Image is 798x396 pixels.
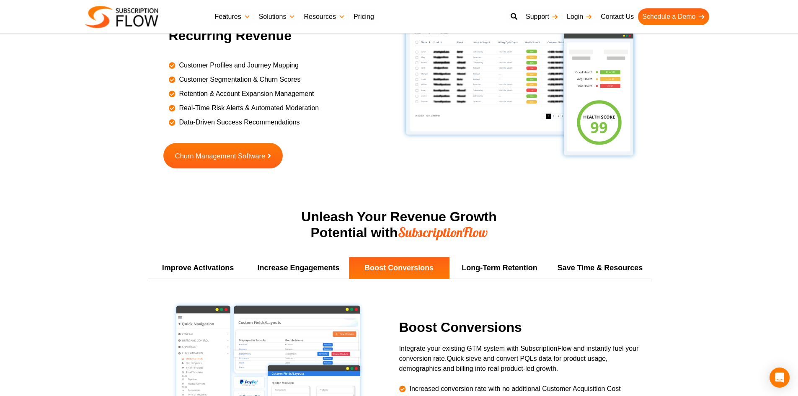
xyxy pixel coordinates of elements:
[232,209,567,241] h2: Unleash Your Revenue Growth Potential with
[522,8,563,25] a: Support
[177,89,314,99] span: Retention & Account Expansion Management
[85,6,158,28] img: Subscriptionflow
[255,8,300,25] a: Solutions
[248,257,349,279] li: Increase Engagements
[163,143,283,168] a: Churn Management Software
[177,75,301,85] span: Customer Segmentation & Churn Scores
[177,60,299,70] span: Customer Profiles and Journey Mapping
[449,257,550,279] li: Long-Term Retention
[349,257,449,279] li: Boost Conversions
[550,257,651,279] li: Save Time & Resources
[399,320,646,335] h2: Boost Conversions
[211,8,255,25] a: Features
[399,344,646,374] p: Quick sieve and convert PQLs data for product usage, demographics and billing into real product-l...
[638,8,709,25] a: Schedule a Demo
[399,345,639,362] span: Integrate your existing GTM system with SubscriptionFlow and instantly fuel your conversion rate.
[148,257,248,279] li: Improve Activations
[175,152,265,159] span: Churn Management Software
[300,8,349,25] a: Resources
[177,117,300,127] span: Data-Driven Success Recommendations
[770,368,790,388] div: Open Intercom Messenger
[398,224,488,241] span: SubscriptionFlow
[177,103,319,113] span: Real-Time Risk Alerts & Automated Moderation
[408,384,621,394] span: Increased conversion rate with no additional Customer Acquisition Cost
[597,8,638,25] a: Contact Us
[563,8,597,25] a: Login
[349,8,378,25] a: Pricing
